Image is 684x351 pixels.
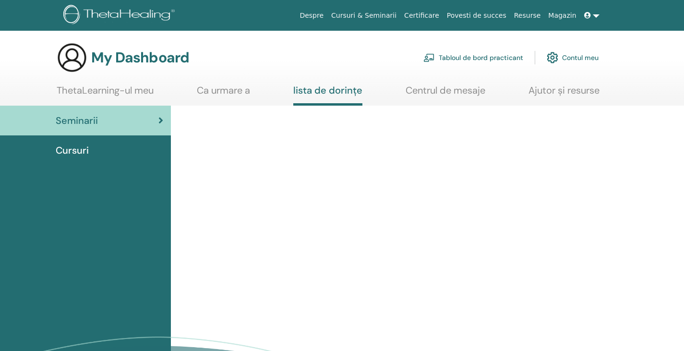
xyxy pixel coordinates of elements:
[56,143,89,157] span: Cursuri
[293,85,362,106] a: lista de dorințe
[528,85,600,103] a: Ajutor și resurse
[423,53,435,62] img: chalkboard-teacher.svg
[423,47,523,68] a: Tabloul de bord practicant
[544,7,580,24] a: Magazin
[296,7,327,24] a: Despre
[547,47,599,68] a: Contul meu
[443,7,510,24] a: Povesti de succes
[56,113,98,128] span: Seminarii
[510,7,545,24] a: Resurse
[327,7,400,24] a: Cursuri & Seminarii
[63,5,178,26] img: logo.png
[91,49,189,66] h3: My Dashboard
[57,42,87,73] img: generic-user-icon.jpg
[406,85,485,103] a: Centrul de mesaje
[400,7,443,24] a: Certificare
[197,85,250,103] a: Ca urmare a
[547,49,558,66] img: cog.svg
[57,85,154,103] a: ThetaLearning-ul meu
